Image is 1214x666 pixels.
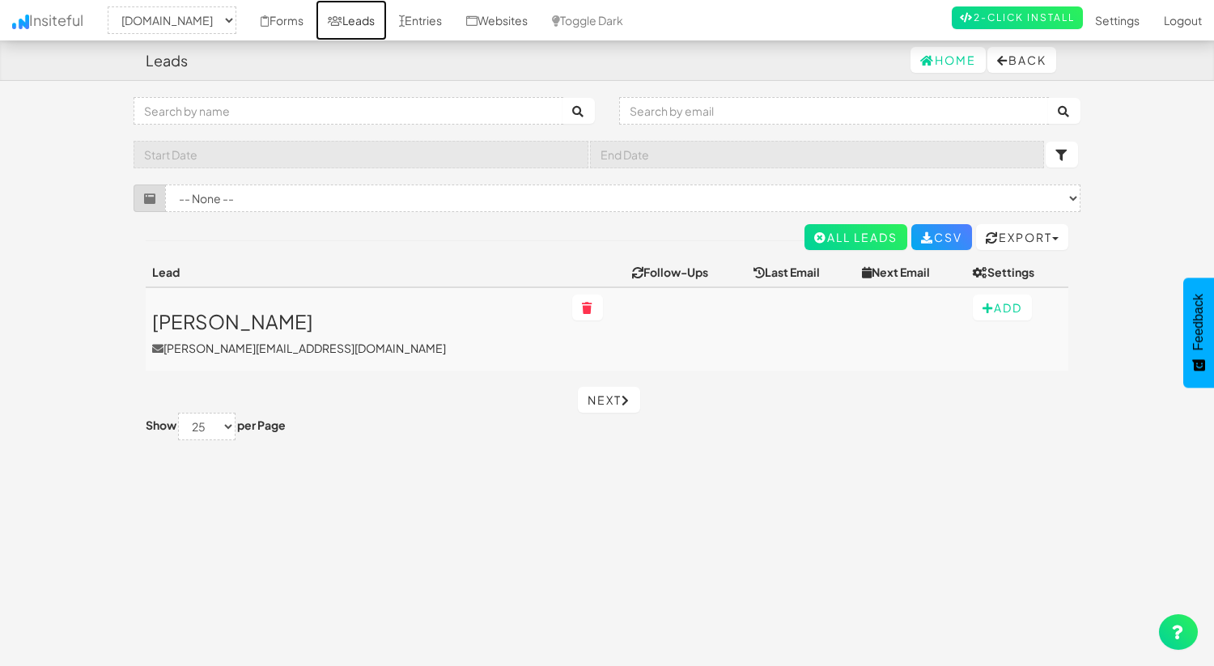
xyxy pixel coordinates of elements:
[987,47,1056,73] button: Back
[976,224,1068,250] button: Export
[619,97,1049,125] input: Search by email
[910,47,986,73] a: Home
[1191,294,1206,350] span: Feedback
[973,295,1032,320] button: Add
[1183,278,1214,388] button: Feedback - Show survey
[134,141,588,168] input: Start Date
[747,257,855,287] th: Last Email
[146,53,188,69] h4: Leads
[134,97,563,125] input: Search by name
[590,141,1045,168] input: End Date
[804,224,907,250] a: All Leads
[146,417,176,433] label: Show
[952,6,1083,29] a: 2-Click Install
[12,15,29,29] img: icon.png
[578,387,640,413] a: Next
[152,340,559,356] p: [PERSON_NAME][EMAIL_ADDRESS][DOMAIN_NAME]
[152,311,559,332] h3: [PERSON_NAME]
[966,257,1068,287] th: Settings
[626,257,748,287] th: Follow-Ups
[911,224,972,250] a: CSV
[152,311,559,356] a: [PERSON_NAME][PERSON_NAME][EMAIL_ADDRESS][DOMAIN_NAME]
[146,257,566,287] th: Lead
[237,417,286,433] label: per Page
[855,257,966,287] th: Next Email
